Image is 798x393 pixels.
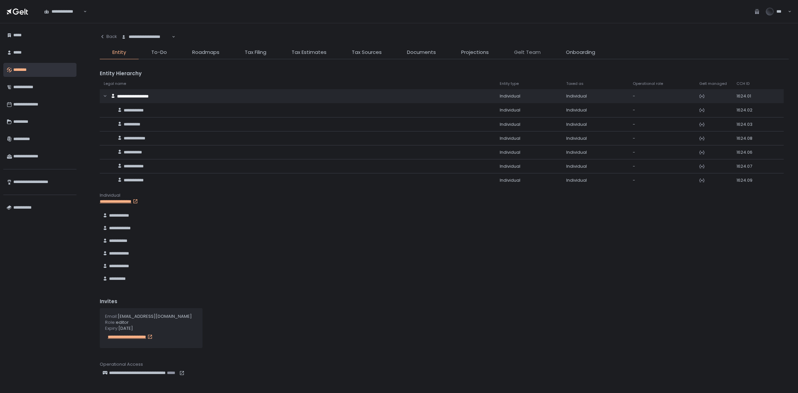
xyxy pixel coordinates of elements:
[633,135,691,141] div: -
[105,325,118,331] span: Expiry:
[105,319,116,325] span: Role:
[633,81,663,86] span: Operational role
[699,81,727,86] span: Gelt managed
[500,163,558,169] div: Individual
[500,135,558,141] div: Individual
[292,49,327,56] span: Tax Estimates
[117,30,175,44] div: Search for option
[500,177,558,183] div: Individual
[500,81,519,86] span: Entity type
[40,4,87,18] div: Search for option
[100,34,117,40] div: Back
[566,135,625,141] div: Individual
[500,149,558,155] div: Individual
[500,93,558,99] div: Individual
[100,30,117,43] button: Back
[566,163,625,169] div: Individual
[105,313,118,319] span: Email:
[566,107,625,113] div: Individual
[100,70,789,78] div: Entity Hierarchy
[100,192,789,198] div: Individual
[151,49,167,56] span: To-Do
[633,149,691,155] div: -
[112,49,126,56] span: Entity
[100,361,789,367] div: Operational Access
[736,149,759,155] div: 1624.06
[736,177,759,183] div: 1624.09
[352,49,382,56] span: Tax Sources
[407,49,436,56] span: Documents
[461,49,489,56] span: Projections
[105,319,192,325] div: editor
[736,107,759,113] div: 1624.02
[245,49,266,56] span: Tax Filing
[500,107,558,113] div: Individual
[736,121,759,127] div: 1624.03
[100,298,789,305] div: Invites
[633,93,691,99] div: -
[633,163,691,169] div: -
[500,121,558,127] div: Individual
[105,325,197,331] div: [DATE]
[566,49,595,56] span: Onboarding
[192,49,219,56] span: Roadmaps
[736,135,759,141] div: 1624.08
[566,81,584,86] span: Taxed as
[566,93,625,99] div: Individual
[566,121,625,127] div: Individual
[514,49,541,56] span: Gelt Team
[566,149,625,155] div: Individual
[104,81,126,86] span: Legal name
[736,163,759,169] div: 1624.07
[736,81,749,86] span: CCH ID
[633,121,691,127] div: -
[105,313,192,319] div: [EMAIL_ADDRESS][DOMAIN_NAME]
[633,107,691,113] div: -
[633,177,691,183] div: -
[736,93,759,99] div: 1624.01
[566,177,625,183] div: Individual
